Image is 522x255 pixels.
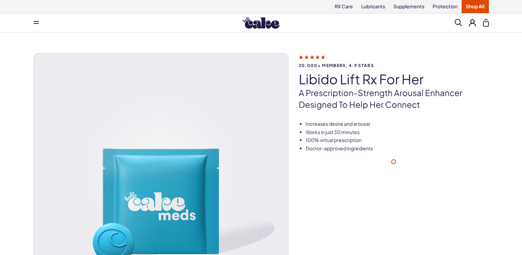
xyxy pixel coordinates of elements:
p: A prescription-strength arousal enhancer designed to help her connect [299,87,489,110]
li: 100% virtual prescription [306,137,489,144]
img: Hello Cake [243,17,279,29]
span: 20,000+ members, 4.9 stars [299,63,489,68]
h1: Libido Lift Rx For Her [299,72,489,86]
a: 20,000+ members, 4.9 stars [299,54,489,68]
li: Works in just 30 minutes [306,129,489,136]
li: Increases desire and arousal [306,121,489,127]
li: Doctor-approved ingredients [306,145,489,152]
